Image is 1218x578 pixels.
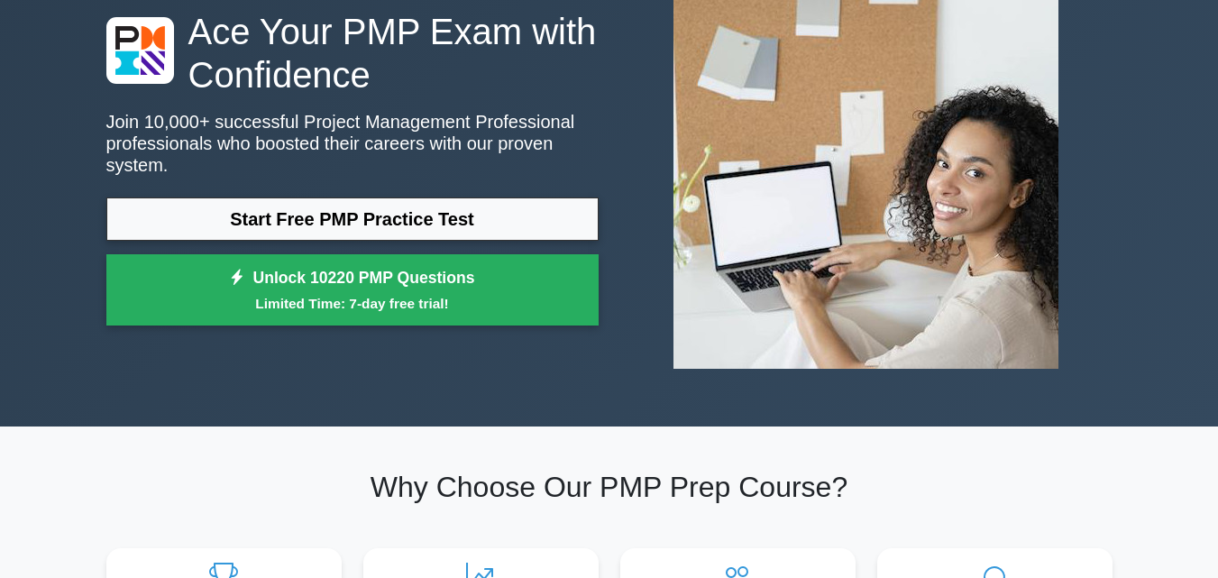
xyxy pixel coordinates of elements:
small: Limited Time: 7-day free trial! [129,293,576,314]
a: Start Free PMP Practice Test [106,197,599,241]
p: Join 10,000+ successful Project Management Professional professionals who boosted their careers w... [106,111,599,176]
h2: Why Choose Our PMP Prep Course? [106,470,1113,504]
h1: Ace Your PMP Exam with Confidence [106,10,599,96]
a: Unlock 10220 PMP QuestionsLimited Time: 7-day free trial! [106,254,599,326]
